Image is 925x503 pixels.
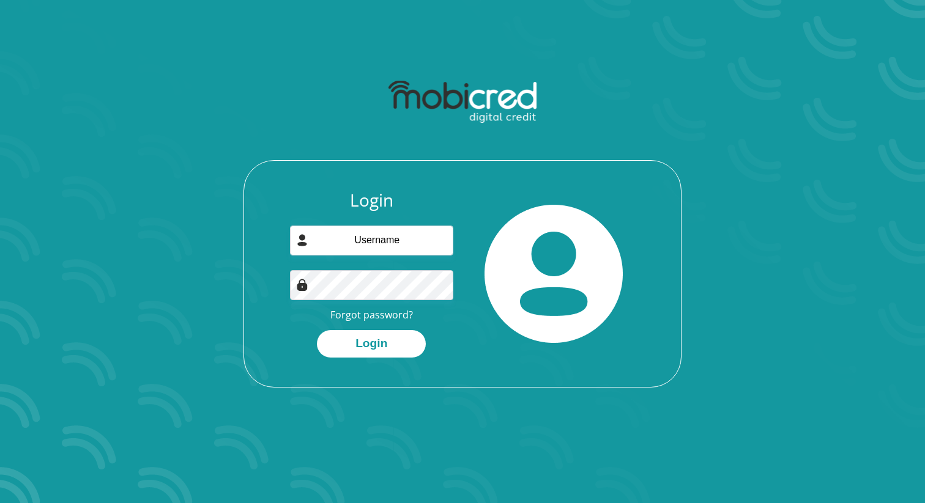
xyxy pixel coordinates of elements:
img: mobicred logo [388,81,536,123]
input: Username [290,226,454,255]
h3: Login [290,190,454,211]
img: user-icon image [296,234,308,246]
a: Forgot password? [330,308,413,321]
button: Login [317,330,426,358]
img: Image [296,279,308,291]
